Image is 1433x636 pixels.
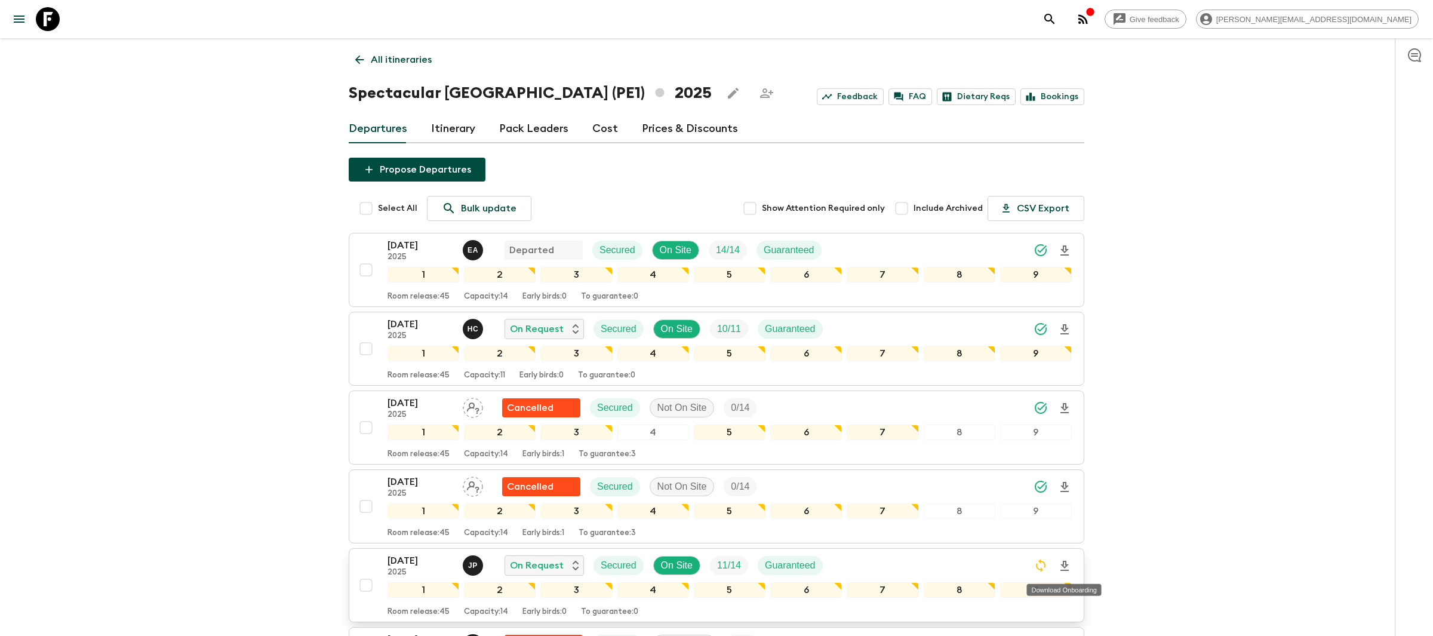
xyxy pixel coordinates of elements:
button: CSV Export [988,196,1084,221]
a: Bookings [1020,88,1084,105]
svg: Download Onboarding [1057,480,1072,494]
p: Secured [601,558,636,573]
p: Cancelled [507,401,553,415]
div: On Site [652,241,699,260]
p: Not On Site [657,401,707,415]
p: On Request [510,558,564,573]
p: On Site [661,322,693,336]
span: Share this itinerary [755,81,779,105]
p: Bulk update [461,201,516,216]
div: 1 [388,267,459,282]
div: Not On Site [650,398,715,417]
p: J P [468,561,478,570]
span: Ernesto Andrade [463,244,485,253]
a: Prices & Discounts [642,115,738,143]
div: 8 [924,582,995,598]
div: 6 [770,425,842,440]
p: Capacity: 14 [464,450,508,459]
p: Departed [509,243,554,257]
div: 6 [770,267,842,282]
div: Not On Site [650,477,715,496]
span: Assign pack leader [463,401,483,411]
p: [DATE] [388,475,453,489]
div: 5 [694,425,765,440]
p: Capacity: 14 [464,529,508,538]
span: Assign pack leader [463,480,483,490]
a: Pack Leaders [499,115,568,143]
button: Edit this itinerary [721,81,745,105]
p: 11 / 14 [717,558,741,573]
h1: Spectacular [GEOGRAPHIC_DATA] (PE1) 2025 [349,81,712,105]
svg: Synced Successfully [1034,401,1048,415]
p: 2025 [388,331,453,341]
button: Propose Departures [349,158,485,182]
a: Itinerary [431,115,475,143]
span: Give feedback [1123,15,1186,24]
p: Room release: 45 [388,529,450,538]
div: 4 [617,503,689,519]
span: Joseph Pimentel [463,559,485,569]
p: Secured [597,480,633,494]
div: Secured [594,319,644,339]
svg: Download Onboarding [1057,401,1072,416]
button: menu [7,7,31,31]
div: 7 [847,346,918,361]
span: Include Archived [914,202,983,214]
div: Flash Pack cancellation [502,477,580,496]
div: 9 [1000,346,1072,361]
div: 4 [617,267,689,282]
div: 5 [694,582,765,598]
p: 0 / 14 [731,480,749,494]
div: 7 [847,582,918,598]
svg: Download Onboarding [1057,559,1072,573]
div: [PERSON_NAME][EMAIL_ADDRESS][DOMAIN_NAME] [1196,10,1419,29]
div: 3 [540,425,612,440]
div: 1 [388,582,459,598]
div: Download Onboarding [1027,584,1102,596]
p: 2025 [388,253,453,262]
svg: Synced Successfully [1034,322,1048,336]
div: 5 [694,346,765,361]
div: Trip Fill [724,477,757,496]
p: To guarantee: 3 [579,450,636,459]
p: [DATE] [388,554,453,568]
div: Secured [592,241,642,260]
div: Trip Fill [710,319,748,339]
p: Secured [597,401,633,415]
p: Not On Site [657,480,707,494]
div: 5 [694,267,765,282]
div: 8 [924,346,995,361]
p: Guaranteed [765,322,816,336]
span: Select All [378,202,417,214]
button: [DATE]2025Joseph PimentelOn RequestSecuredOn SiteTrip FillGuaranteed123456789Room release:45Capac... [349,548,1084,622]
div: 9 [1000,503,1072,519]
a: Give feedback [1105,10,1186,29]
p: To guarantee: 0 [578,371,635,380]
p: 0 / 14 [731,401,749,415]
svg: Synced Successfully [1034,480,1048,494]
p: 2025 [388,410,453,420]
span: [PERSON_NAME][EMAIL_ADDRESS][DOMAIN_NAME] [1210,15,1418,24]
button: [DATE]2025Assign pack leaderFlash Pack cancellationSecuredNot On SiteTrip Fill123456789Room relea... [349,391,1084,465]
p: Early birds: 1 [522,450,564,459]
p: [DATE] [388,317,453,331]
div: 1 [388,425,459,440]
p: To guarantee: 3 [579,529,636,538]
p: Early birds: 0 [522,292,567,302]
div: 7 [847,425,918,440]
p: Cancelled [507,480,553,494]
div: 9 [1000,425,1072,440]
div: 7 [847,267,918,282]
p: Early birds: 0 [519,371,564,380]
p: [DATE] [388,396,453,410]
div: Trip Fill [709,241,747,260]
div: 9 [1000,582,1072,598]
svg: Synced Successfully [1034,243,1048,257]
p: Secured [599,243,635,257]
a: Departures [349,115,407,143]
p: Capacity: 14 [464,607,508,617]
button: [DATE]2025Assign pack leaderFlash Pack cancellationSecuredNot On SiteTrip Fill123456789Room relea... [349,469,1084,543]
div: Secured [590,477,640,496]
div: 5 [694,503,765,519]
div: Secured [590,398,640,417]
